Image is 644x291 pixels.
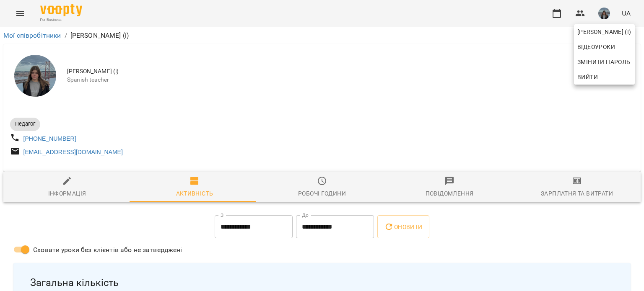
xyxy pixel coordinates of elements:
a: Відеоуроки [574,39,618,54]
a: Змінити пароль [574,54,635,70]
span: Відеоуроки [577,42,615,52]
span: Змінити пароль [577,57,631,67]
span: [PERSON_NAME] (і) [577,27,631,37]
span: Вийти [577,72,598,82]
a: [PERSON_NAME] (і) [574,24,635,39]
button: Вийти [574,70,635,85]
